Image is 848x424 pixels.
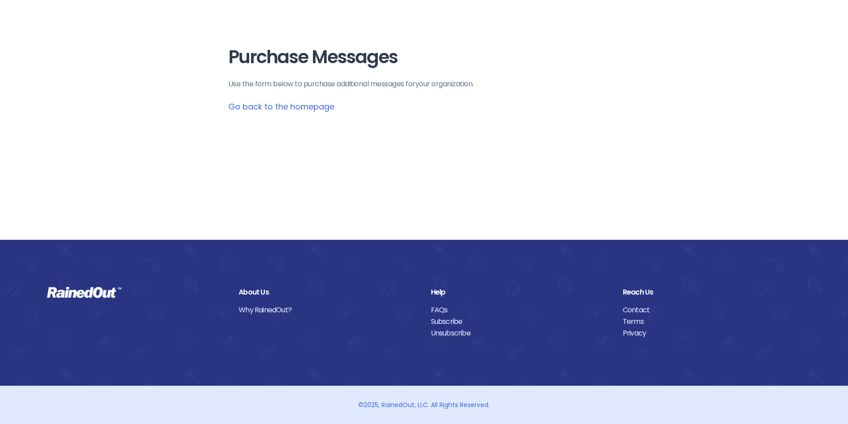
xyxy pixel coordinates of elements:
[431,316,609,327] a: Subscribe
[228,47,620,67] h1: Purchase Messages
[623,287,801,298] div: Reach Us
[431,304,609,316] a: FAQs
[431,327,609,339] a: Unsubscribe
[228,101,334,112] a: Go back to the homepage
[623,327,801,339] a: Privacy
[239,304,417,316] a: Why RainedOut?
[623,316,801,327] a: Terms
[228,79,620,89] p: Use the form below to purchase additional messages for your organization .
[431,287,609,298] div: Help
[239,287,417,298] div: About Us
[623,304,801,316] a: Contact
